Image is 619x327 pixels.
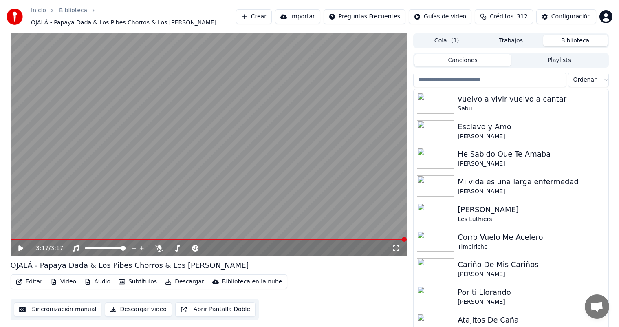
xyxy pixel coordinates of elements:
div: [PERSON_NAME] [458,298,605,306]
div: Por ti Llorando [458,287,605,298]
div: [PERSON_NAME] [458,270,605,278]
button: Abrir Pantalla Doble [175,302,256,317]
a: Chat abierto [585,294,609,319]
div: He Sabido Que Te Amaba [458,148,605,160]
div: Les Luthiers [458,215,605,223]
button: Editar [13,276,46,287]
button: Guías de video [409,9,471,24]
div: [PERSON_NAME] [458,188,605,196]
div: OJALÁ - Papaya Dada & Los Pibes Chorros & Los [PERSON_NAME] [11,260,249,271]
button: Crear [236,9,272,24]
span: Ordenar [573,76,597,84]
button: Playlists [511,54,608,66]
button: Preguntas Frecuentes [324,9,405,24]
div: Sabu [458,105,605,113]
span: OJALÁ - Papaya Dada & Los Pibes Chorros & Los [PERSON_NAME] [31,19,216,27]
div: Timbiriche [458,243,605,251]
div: [PERSON_NAME] [458,204,605,215]
button: Configuración [536,9,596,24]
button: Audio [81,276,114,287]
button: Cola [414,35,479,46]
button: Sincronización manual [14,302,102,317]
button: Trabajos [479,35,543,46]
div: Mi vida es una larga enfermedad [458,176,605,188]
button: Canciones [414,54,511,66]
span: 3:17 [51,244,63,252]
div: [PERSON_NAME] [458,133,605,141]
span: ( 1 ) [451,37,459,45]
button: Importar [275,9,320,24]
div: Configuración [551,13,591,21]
div: vuelvo a vivir vuelvo a cantar [458,93,605,105]
span: 312 [517,13,528,21]
span: 3:17 [36,244,48,252]
a: Biblioteca [59,7,87,15]
nav: breadcrumb [31,7,236,27]
div: Corro Vuelo Me Acelero [458,232,605,243]
button: Descargar video [105,302,172,317]
button: Video [47,276,79,287]
div: Biblioteca en la nube [222,278,282,286]
div: Cariño De Mis Cariños [458,259,605,270]
a: Inicio [31,7,46,15]
button: Subtítulos [115,276,160,287]
div: / [36,244,55,252]
button: Descargar [162,276,207,287]
span: Créditos [490,13,513,21]
div: Atajitos De Caña [458,314,605,326]
div: [PERSON_NAME] [458,160,605,168]
button: Biblioteca [543,35,608,46]
img: youka [7,9,23,25]
div: Esclavo y Amo [458,121,605,133]
button: Créditos312 [475,9,533,24]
